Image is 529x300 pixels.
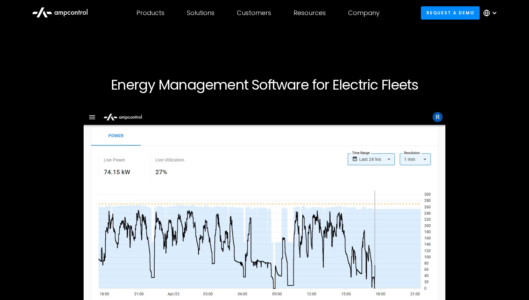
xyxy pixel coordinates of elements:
[187,9,214,17] div: Solutions
[294,9,326,17] div: Resources
[237,9,271,17] div: Customers
[136,9,164,17] div: Products
[52,76,477,93] h1: Energy Management Software for Electric Fleets
[348,9,380,17] div: Company
[421,6,480,19] a: Request a demo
